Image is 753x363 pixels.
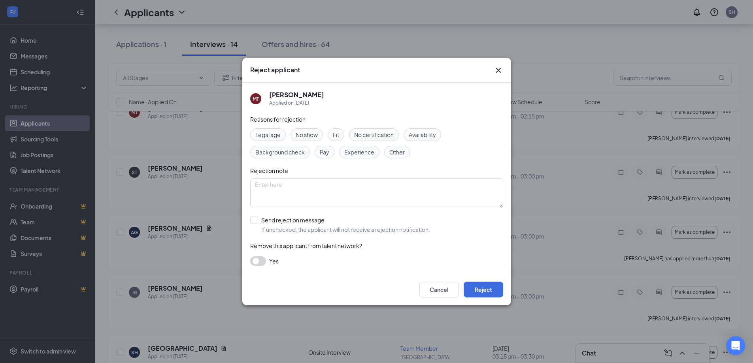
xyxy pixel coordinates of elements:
h3: Reject applicant [250,66,300,74]
svg: Cross [494,66,503,75]
div: MT [253,96,259,102]
span: Experience [344,148,374,156]
span: No show [296,130,318,139]
button: Cancel [419,282,459,297]
span: Rejection note [250,167,288,174]
span: Pay [320,148,329,156]
span: Remove this applicant from talent network? [250,242,362,249]
span: Other [389,148,405,156]
button: Reject [464,282,503,297]
span: Reasons for rejection [250,116,306,123]
span: Yes [269,256,279,266]
span: Legal age [255,130,281,139]
button: Close [494,66,503,75]
span: Background check [255,148,305,156]
span: Availability [409,130,436,139]
span: No certification [354,130,394,139]
span: Fit [333,130,339,139]
div: Open Intercom Messenger [726,336,745,355]
h5: [PERSON_NAME] [269,90,324,99]
div: Applied on [DATE] [269,99,324,107]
